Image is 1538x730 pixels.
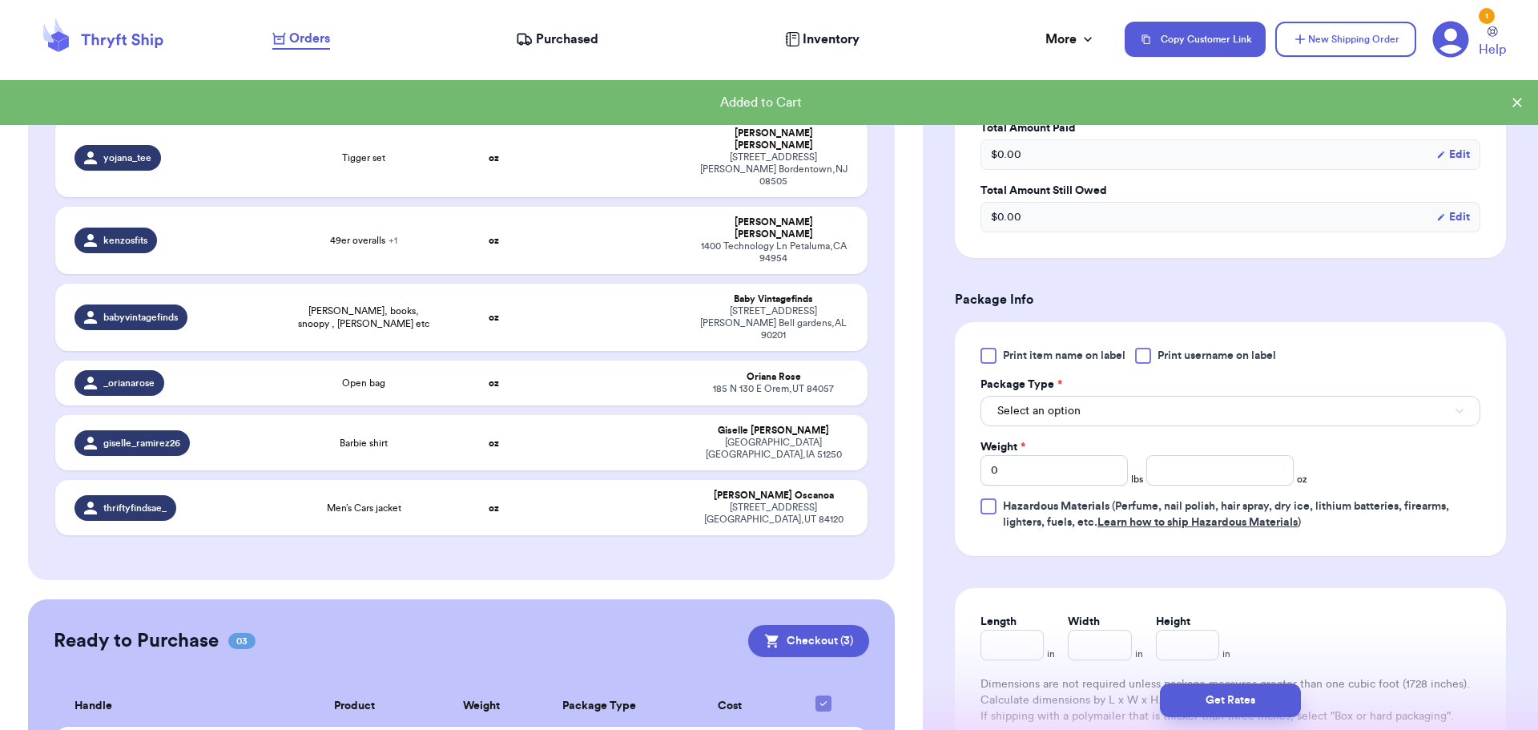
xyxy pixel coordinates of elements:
[1125,22,1266,57] button: Copy Customer Link
[785,30,860,49] a: Inventory
[292,305,436,330] span: [PERSON_NAME], books, snoopy , [PERSON_NAME] etc
[980,396,1480,426] button: Select an option
[13,93,1509,112] div: Added to Cart
[103,151,151,164] span: yojana_tee
[433,686,528,727] th: Weight
[1045,30,1096,49] div: More
[670,686,789,727] th: Cost
[276,686,433,727] th: Product
[699,293,848,305] div: Baby Vintagefinds
[516,30,598,49] a: Purchased
[342,377,385,389] span: Open bag
[228,633,256,649] span: 03
[1479,8,1495,24] div: 1
[699,127,848,151] div: [PERSON_NAME] [PERSON_NAME]
[536,30,598,49] span: Purchased
[342,151,385,164] span: Tigger set
[1097,517,1298,528] a: Learn how to ship Hazardous Materials
[955,290,1506,309] h3: Package Info
[74,698,112,715] span: Handle
[699,425,848,437] div: Giselle [PERSON_NAME]
[103,437,180,450] span: giselle_ramirez26
[1003,501,1109,512] span: Hazardous Materials
[529,686,670,727] th: Package Type
[1436,209,1470,225] button: Edit
[1158,348,1276,364] span: Print username on label
[327,502,401,514] span: Men’s Cars jacket
[389,236,397,245] span: + 1
[289,29,330,48] span: Orders
[1135,647,1143,660] span: in
[1222,647,1230,660] span: in
[1275,22,1416,57] button: New Shipping Order
[980,614,1017,630] label: Length
[340,437,388,450] span: Barbie shirt
[1297,473,1307,486] span: oz
[1131,473,1143,486] span: lbs
[980,439,1025,455] label: Weight
[699,383,848,395] div: 185 N 130 E Orem , UT 84057
[991,147,1021,163] span: $ 0.00
[699,502,848,526] div: [STREET_ADDRESS] [GEOGRAPHIC_DATA] , UT 84120
[489,313,499,322] strong: oz
[1436,147,1470,163] button: Edit
[1068,614,1100,630] label: Width
[1479,40,1506,59] span: Help
[699,240,848,264] div: 1400 Technology Ln Petaluma , CA 94954
[103,311,178,324] span: babyvintagefinds
[1479,26,1506,59] a: Help
[489,503,499,513] strong: oz
[330,234,397,247] span: 49er overalls
[272,29,330,50] a: Orders
[997,403,1081,419] span: Select an option
[980,377,1062,393] label: Package Type
[699,216,848,240] div: [PERSON_NAME] [PERSON_NAME]
[103,377,155,389] span: _orianarose
[699,305,848,341] div: [STREET_ADDRESS][PERSON_NAME] Bell gardens , AL 90201
[748,625,869,657] button: Checkout (3)
[1003,348,1125,364] span: Print item name on label
[489,378,499,388] strong: oz
[103,234,147,247] span: kenzosfits
[699,151,848,188] div: [STREET_ADDRESS][PERSON_NAME] Bordentown , NJ 08505
[489,438,499,448] strong: oz
[54,628,219,654] h2: Ready to Purchase
[1160,684,1301,717] button: Get Rates
[1003,501,1449,528] span: (Perfume, nail polish, hair spray, dry ice, lithium batteries, firearms, lighters, fuels, etc. )
[489,153,499,163] strong: oz
[489,236,499,245] strong: oz
[1156,614,1190,630] label: Height
[699,437,848,461] div: [GEOGRAPHIC_DATA] [GEOGRAPHIC_DATA] , IA 51250
[991,209,1021,225] span: $ 0.00
[103,502,167,514] span: thriftyfindsae_
[699,490,848,502] div: [PERSON_NAME] Oscanoa
[980,120,1480,136] label: Total Amount Paid
[1432,21,1469,58] a: 1
[699,371,848,383] div: Oriana Rose
[1047,647,1055,660] span: in
[803,30,860,49] span: Inventory
[980,183,1480,199] label: Total Amount Still Owed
